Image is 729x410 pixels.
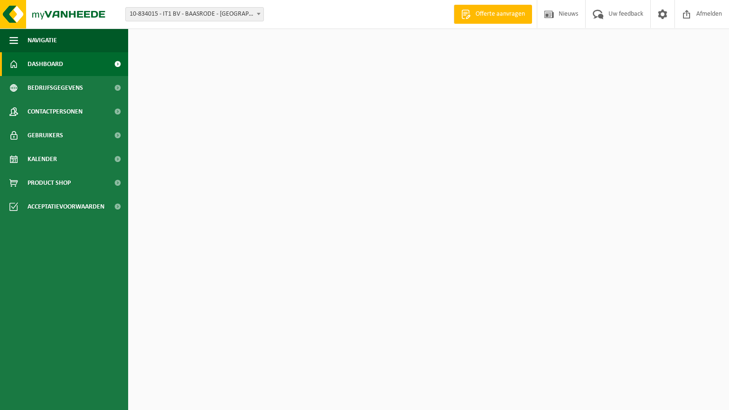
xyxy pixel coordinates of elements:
span: 10-834015 - IT1 BV - BAASRODE - BAASRODE [126,8,263,21]
span: Gebruikers [28,124,63,147]
span: Dashboard [28,52,63,76]
span: Acceptatievoorwaarden [28,195,104,219]
span: Offerte aanvragen [473,10,527,19]
span: Kalender [28,147,57,171]
a: Offerte aanvragen [454,5,532,24]
span: Bedrijfsgegevens [28,76,83,100]
span: 10-834015 - IT1 BV - BAASRODE - BAASRODE [125,7,264,21]
span: Contactpersonen [28,100,83,124]
span: Product Shop [28,171,71,195]
span: Navigatie [28,29,57,52]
